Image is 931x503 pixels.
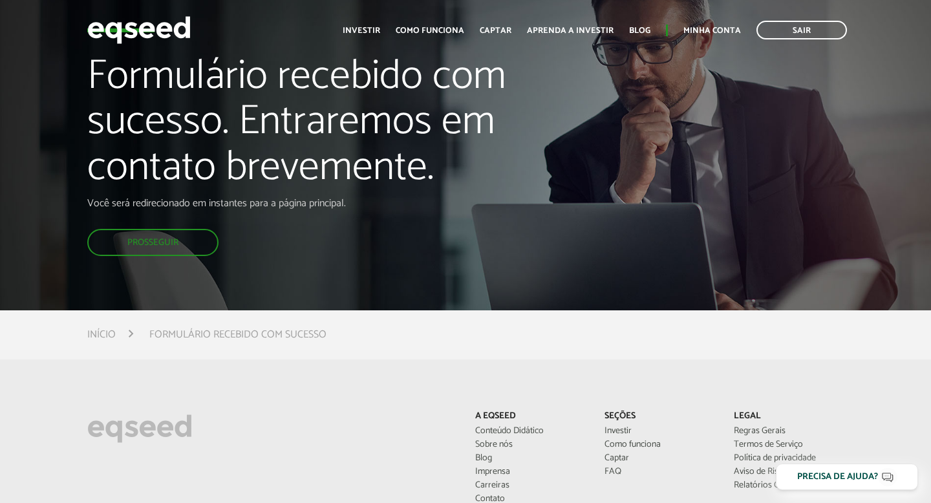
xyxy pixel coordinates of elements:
a: Conteúdo Didático [475,427,585,436]
a: Captar [605,454,714,463]
a: Sair [756,21,847,39]
p: Seções [605,411,714,422]
h1: Formulário recebido com sucesso. Entraremos em contato brevemente. [87,54,533,197]
a: Termos de Serviço [734,440,844,449]
a: Carreiras [475,481,585,490]
a: Minha conta [683,27,741,35]
p: A EqSeed [475,411,585,422]
img: EqSeed [87,13,191,47]
a: Investir [343,27,380,35]
a: Início [87,330,116,340]
a: Política de privacidade [734,454,844,463]
a: Relatórios CVM [734,481,844,490]
a: Imprensa [475,467,585,476]
p: Você será redirecionado em instantes para a página principal. [87,197,533,209]
a: FAQ [605,467,714,476]
a: Regras Gerais [734,427,844,436]
a: Aviso de Risco [734,467,844,476]
a: Captar [480,27,511,35]
a: Sobre nós [475,440,585,449]
a: Blog [475,454,585,463]
a: Aprenda a investir [527,27,614,35]
li: Formulário recebido com sucesso [149,326,326,343]
a: Como funciona [396,27,464,35]
a: Prosseguir [87,229,219,256]
p: Legal [734,411,844,422]
a: Como funciona [605,440,714,449]
a: Investir [605,427,714,436]
a: Blog [629,27,650,35]
img: EqSeed Logo [87,411,192,446]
